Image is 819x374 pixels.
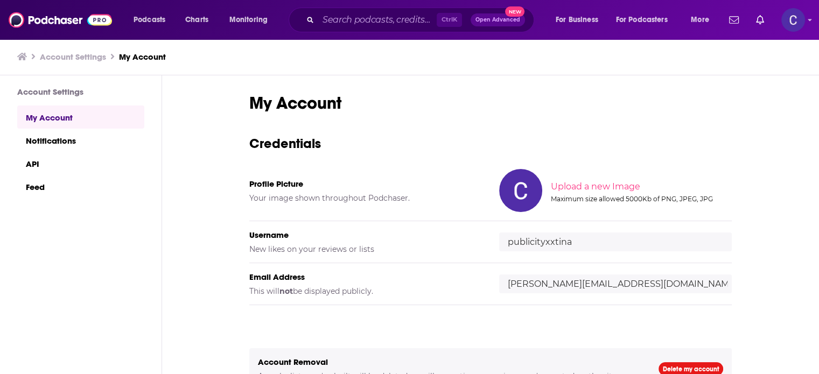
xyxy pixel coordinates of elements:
a: Notifications [17,129,144,152]
span: Open Advanced [475,17,520,23]
a: Account Settings [40,52,106,62]
input: email [499,274,732,293]
div: Maximum size allowed 5000Kb of PNG, JPEG, JPG [551,195,730,203]
span: New [505,6,524,17]
button: Open AdvancedNew [471,13,525,26]
img: Podchaser - Follow, Share and Rate Podcasts [9,10,112,30]
img: User Profile [781,8,805,32]
span: Ctrl K [437,13,462,27]
a: API [17,152,144,175]
a: Show notifications dropdown [752,11,768,29]
button: open menu [222,11,282,29]
span: For Podcasters [616,12,668,27]
h1: My Account [249,93,732,114]
div: Search podcasts, credits, & more... [299,8,544,32]
button: open menu [609,11,683,29]
a: My Account [119,52,166,62]
h5: Email Address [249,272,482,282]
h5: Profile Picture [249,179,482,189]
h5: Your image shown throughout Podchaser. [249,193,482,203]
input: username [499,232,732,251]
h5: Username [249,230,482,240]
span: More [691,12,709,27]
a: Feed [17,175,144,198]
a: Charts [178,11,215,29]
h3: Credentials [249,135,732,152]
span: Podcasts [134,12,165,27]
span: Monitoring [229,12,268,27]
b: not [279,286,293,296]
a: My Account [17,105,144,129]
input: Search podcasts, credits, & more... [318,11,437,29]
h3: Account Settings [17,87,144,97]
h5: New likes on your reviews or lists [249,244,482,254]
img: Your profile image [499,169,542,212]
button: Show profile menu [781,8,805,32]
h5: Account Removal [258,357,641,367]
button: open menu [548,11,612,29]
span: Logged in as publicityxxtina [781,8,805,32]
a: Show notifications dropdown [725,11,743,29]
span: For Business [556,12,598,27]
button: open menu [126,11,179,29]
h5: This will be displayed publicly. [249,286,482,296]
button: open menu [683,11,723,29]
span: Charts [185,12,208,27]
